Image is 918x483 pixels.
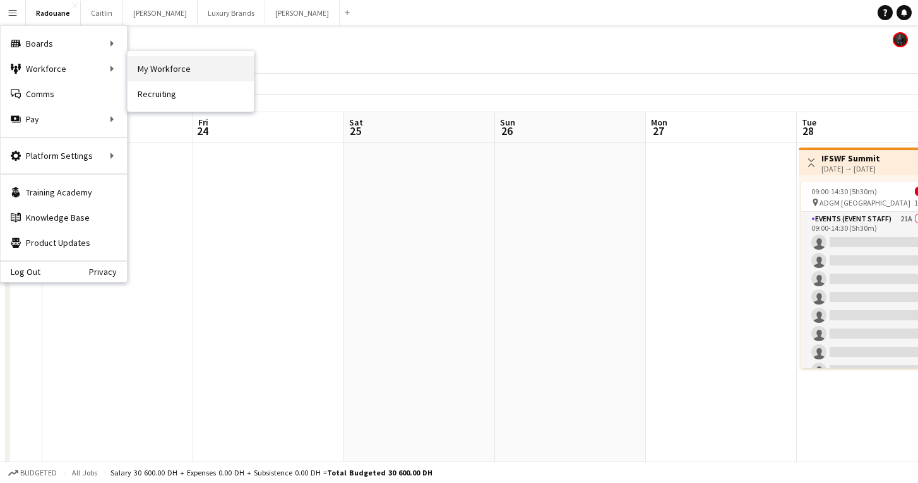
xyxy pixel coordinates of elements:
[81,1,123,25] button: Caitlin
[265,1,340,25] button: [PERSON_NAME]
[89,267,127,277] a: Privacy
[327,468,432,477] span: Total Budgeted 30 600.00 DH
[821,164,880,173] div: [DATE] → [DATE]
[820,198,910,207] span: ADGM [GEOGRAPHIC_DATA]
[123,1,198,25] button: [PERSON_NAME]
[128,56,254,81] a: My Workforce
[26,1,81,25] button: Radouane
[811,187,877,196] span: 09:00-14:30 (5h30m)
[347,124,363,138] span: 25
[198,117,208,128] span: Fri
[893,32,908,47] app-user-avatar: Radouane Bouakaz
[498,124,515,138] span: 26
[198,1,265,25] button: Luxury Brands
[649,124,667,138] span: 27
[1,205,127,230] a: Knowledge Base
[69,468,100,477] span: All jobs
[500,117,515,128] span: Sun
[6,466,59,480] button: Budgeted
[821,153,880,164] h3: IFSWF Summit
[1,31,127,56] div: Boards
[1,143,127,168] div: Platform Settings
[802,117,816,128] span: Tue
[1,267,40,277] a: Log Out
[651,117,667,128] span: Mon
[349,117,363,128] span: Sat
[1,230,127,255] a: Product Updates
[1,180,127,205] a: Training Academy
[1,107,127,132] div: Pay
[196,124,208,138] span: 24
[110,468,432,477] div: Salary 30 600.00 DH + Expenses 0.00 DH + Subsistence 0.00 DH =
[128,81,254,107] a: Recruiting
[1,81,127,107] a: Comms
[800,124,816,138] span: 28
[20,468,57,477] span: Budgeted
[1,56,127,81] div: Workforce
